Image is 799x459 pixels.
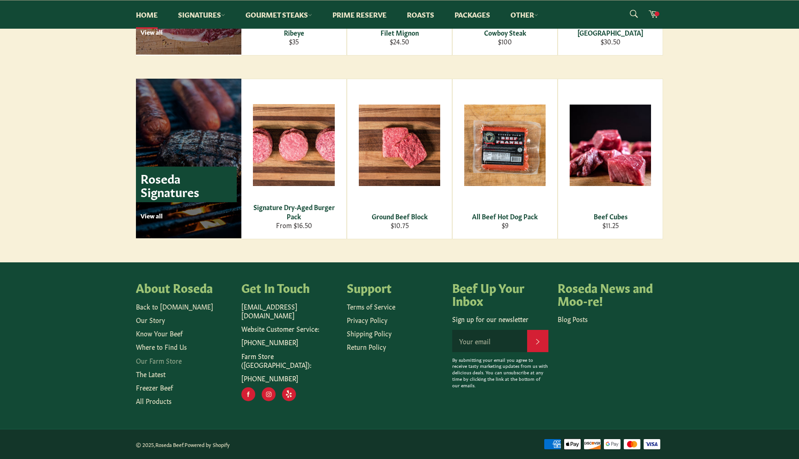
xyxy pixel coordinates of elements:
input: Your email [452,330,527,352]
p: [EMAIL_ADDRESS][DOMAIN_NAME] [241,302,338,320]
div: Ribeye [247,28,341,37]
a: All Products [136,396,172,405]
div: $24.50 [353,37,446,46]
a: Return Policy [347,342,386,351]
div: Ground Beef Block [353,212,446,221]
img: Signature Dry-Aged Burger Pack [253,104,335,186]
p: View all [141,28,235,36]
a: Beef Cubes Beef Cubes $11.25 [558,79,663,239]
a: Our Farm Store [136,356,182,365]
a: Signatures [169,0,234,29]
div: $35 [247,37,341,46]
div: Cowboy Steak [459,28,552,37]
a: Roasts [398,0,443,29]
a: Privacy Policy [347,315,387,324]
div: All Beef Hot Dog Pack [459,212,552,221]
a: Roseda Beef [155,441,183,448]
div: Filet Mignon [353,28,446,37]
a: Our Story [136,315,165,324]
h4: About Roseda [136,281,232,294]
h4: Roseda News and Moo-re! [558,281,654,306]
a: Ground Beef Block Ground Beef Block $10.75 [347,79,452,239]
a: Terms of Service [347,302,395,311]
a: Blog Posts [558,314,588,323]
a: Packages [445,0,499,29]
a: Where to Find Us [136,342,187,351]
h4: Beef Up Your Inbox [452,281,548,306]
div: From $16.50 [247,221,341,229]
a: Signature Dry-Aged Burger Pack Signature Dry-Aged Burger Pack From $16.50 [241,79,347,239]
p: [PHONE_NUMBER] [241,338,338,347]
a: Prime Reserve [323,0,396,29]
p: View all [141,211,237,220]
a: Back to [DOMAIN_NAME] [136,302,213,311]
a: Roseda Signatures View all [136,79,241,238]
a: All Beef Hot Dog Pack All Beef Hot Dog Pack $9 [452,79,558,239]
a: Powered by Shopify [184,441,230,448]
div: $10.75 [353,221,446,229]
p: Farm Store ([GEOGRAPHIC_DATA]): [241,352,338,370]
a: Shipping Policy [347,329,392,338]
div: Signature Dry-Aged Burger Pack [247,203,341,221]
h4: Get In Touch [241,281,338,294]
p: Roseda Signatures [136,167,237,202]
p: [PHONE_NUMBER] [241,374,338,383]
img: Beef Cubes [570,105,651,186]
p: Sign up for our newsletter [452,315,548,323]
p: Website Customer Service: [241,324,338,333]
a: Gourmet Steaks [236,0,321,29]
p: By submitting your email you agree to receive tasty marketing updates from us with delicious deal... [452,357,548,389]
div: $30.50 [564,37,657,46]
a: Home [127,0,167,29]
a: Other [501,0,547,29]
img: Ground Beef Block [359,105,440,186]
div: $100 [459,37,552,46]
small: © 2025, . [136,441,230,448]
div: $9 [459,221,552,229]
div: Beef Cubes [564,212,657,221]
div: $11.25 [564,221,657,229]
a: Know Your Beef [136,329,183,338]
h4: Support [347,281,443,294]
img: All Beef Hot Dog Pack [464,105,546,186]
a: Freezer Beef [136,383,173,392]
a: The Latest [136,369,166,378]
